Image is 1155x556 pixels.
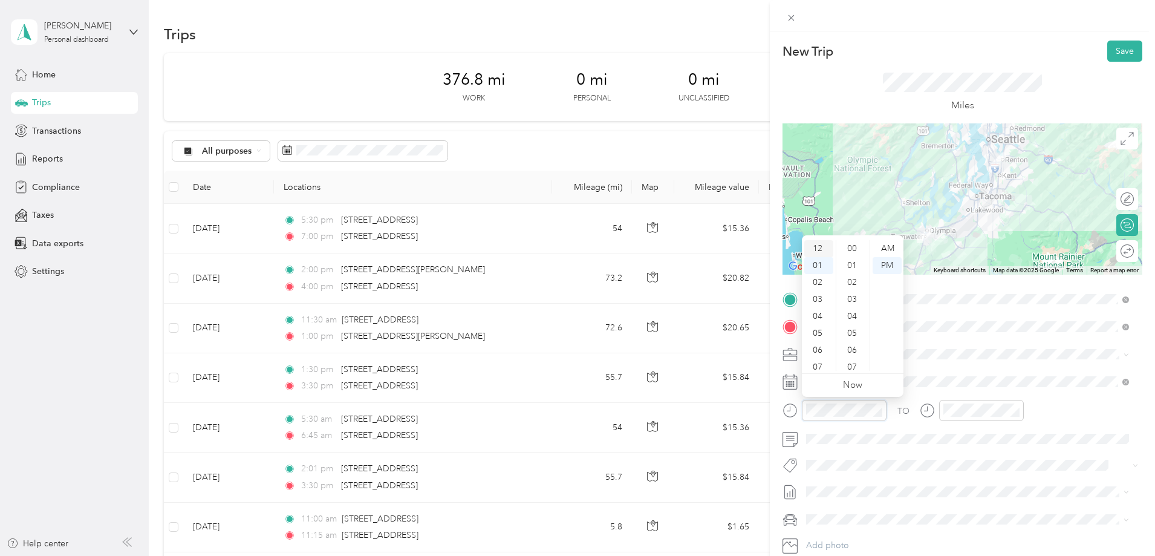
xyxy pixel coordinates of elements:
[839,325,868,342] div: 05
[804,325,833,342] div: 05
[782,43,833,60] p: New Trip
[786,259,825,275] a: Open this area in Google Maps (opens a new window)
[1066,267,1083,273] a: Terms (opens in new tab)
[839,308,868,325] div: 04
[1107,41,1142,62] button: Save
[1087,488,1155,556] iframe: Everlance-gr Chat Button Frame
[839,359,868,376] div: 07
[802,537,1142,554] button: Add photo
[873,240,902,257] div: AM
[804,291,833,308] div: 03
[934,266,986,275] button: Keyboard shortcuts
[873,257,902,274] div: PM
[839,291,868,308] div: 03
[951,98,974,113] p: Miles
[839,240,868,257] div: 00
[839,274,868,291] div: 02
[804,257,833,274] div: 01
[804,240,833,257] div: 12
[993,267,1059,273] span: Map data ©2025 Google
[839,342,868,359] div: 06
[804,274,833,291] div: 02
[897,405,909,417] div: TO
[786,259,825,275] img: Google
[804,342,833,359] div: 06
[839,257,868,274] div: 01
[843,379,862,391] a: Now
[804,308,833,325] div: 04
[1090,267,1139,273] a: Report a map error
[804,359,833,376] div: 07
